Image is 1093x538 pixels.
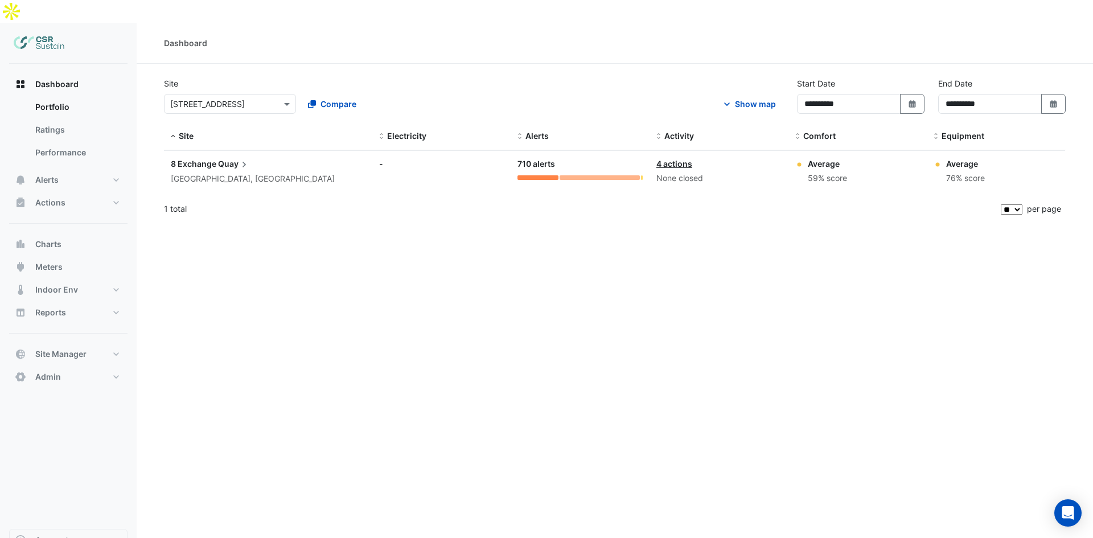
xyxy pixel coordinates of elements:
[1049,99,1059,109] fa-icon: Select Date
[15,284,26,295] app-icon: Indoor Env
[15,239,26,250] app-icon: Charts
[938,77,972,89] label: End Date
[35,371,61,383] span: Admin
[9,343,128,365] button: Site Manager
[1027,204,1061,213] span: per page
[26,141,128,164] a: Performance
[9,233,128,256] button: Charts
[301,94,364,114] button: Compare
[35,307,66,318] span: Reports
[35,284,78,295] span: Indoor Env
[9,278,128,301] button: Indoor Env
[15,174,26,186] app-icon: Alerts
[320,98,356,110] span: Compare
[15,261,26,273] app-icon: Meters
[808,158,847,170] div: Average
[9,73,128,96] button: Dashboard
[735,98,776,110] div: Show map
[14,32,65,55] img: Company Logo
[387,131,426,141] span: Electricity
[517,158,643,171] div: 710 alerts
[218,158,250,170] span: Quay
[525,131,549,141] span: Alerts
[15,197,26,208] app-icon: Actions
[35,261,63,273] span: Meters
[35,79,79,90] span: Dashboard
[26,118,128,141] a: Ratings
[907,99,918,109] fa-icon: Select Date
[379,158,504,170] div: -
[1054,499,1082,527] div: Open Intercom Messenger
[35,174,59,186] span: Alerts
[797,77,835,89] label: Start Date
[171,173,335,186] div: [GEOGRAPHIC_DATA], [GEOGRAPHIC_DATA]
[164,195,999,223] div: 1 total
[664,131,694,141] span: Activity
[9,169,128,191] button: Alerts
[656,159,692,169] a: 4 actions
[171,159,216,169] span: 8 Exchange
[9,365,128,388] button: Admin
[9,96,128,169] div: Dashboard
[35,348,87,360] span: Site Manager
[35,197,65,208] span: Actions
[15,348,26,360] app-icon: Site Manager
[9,256,128,278] button: Meters
[26,96,128,118] a: Portfolio
[946,158,985,170] div: Average
[942,131,984,141] span: Equipment
[164,37,207,49] div: Dashboard
[808,172,847,185] div: 59% score
[656,172,782,185] div: None closed
[714,94,783,114] button: Show map
[164,77,178,89] label: Site
[9,301,128,324] button: Reports
[946,172,985,185] div: 76% score
[803,131,836,141] span: Comfort
[179,131,194,141] span: Site
[15,307,26,318] app-icon: Reports
[9,191,128,214] button: Actions
[35,239,61,250] span: Charts
[15,79,26,90] app-icon: Dashboard
[15,371,26,383] app-icon: Admin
